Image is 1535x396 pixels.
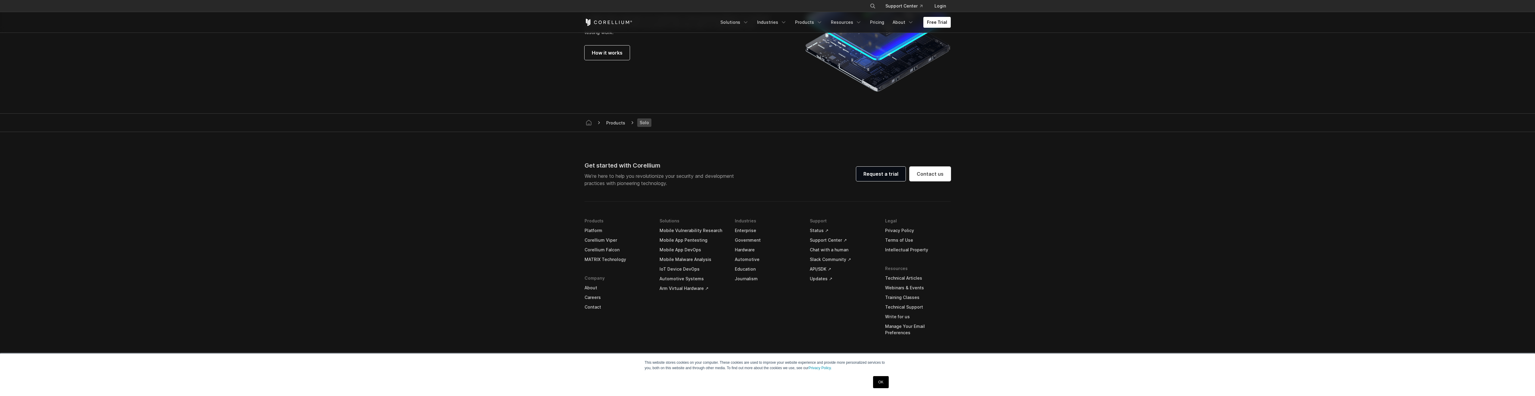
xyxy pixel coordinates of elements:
[810,245,875,255] a: Chat with a human
[885,293,951,302] a: Training Classes
[585,283,650,293] a: About
[885,322,951,338] a: Manage Your Email Preferences
[810,274,875,284] a: Updates ↗
[735,255,800,264] a: Automotive
[735,235,800,245] a: Government
[585,46,630,60] a: How it works
[735,274,800,284] a: Journalism
[809,366,832,370] a: Privacy Policy.
[930,1,951,11] a: Login
[604,120,628,126] div: Products
[583,118,594,127] a: Corellium home
[863,1,951,11] div: Navigation Menu
[885,245,951,255] a: Intellectual Property
[585,302,650,312] a: Contact
[585,255,650,264] a: MATRIX Technology
[585,293,650,302] a: Careers
[660,226,725,235] a: Mobile Vulnerability Research
[660,235,725,245] a: Mobile App Pentesting
[856,167,906,181] a: Request a trial
[753,17,790,28] a: Industries
[735,264,800,274] a: Education
[881,1,927,11] a: Support Center
[660,284,725,293] a: Arm Virtual Hardware ↗
[810,264,875,274] a: API/SDK ↗
[592,49,622,56] span: How it works
[585,19,632,26] a: Corellium Home
[585,245,650,255] a: Corellium Falcon
[885,302,951,312] a: Technical Support
[585,216,951,347] div: Navigation Menu
[885,283,951,293] a: Webinars & Events
[885,312,951,322] a: Write for us
[645,360,891,371] p: This website stores cookies on your computer. These cookies are used to improve your website expe...
[791,17,826,28] a: Products
[637,118,651,127] span: Solo
[827,17,865,28] a: Resources
[585,226,650,235] a: Platform
[660,245,725,255] a: Mobile App DevOps
[735,245,800,255] a: Hardware
[923,17,951,28] a: Free Trial
[660,255,725,264] a: Mobile Malware Analysis
[810,235,875,245] a: Support Center ↗
[735,226,800,235] a: Enterprise
[810,255,875,264] a: Slack Community ↗
[873,376,888,388] a: OK
[585,172,739,187] p: We’re here to help you revolutionize your security and development practices with pioneering tech...
[717,17,951,28] div: Navigation Menu
[604,119,628,127] span: Products
[866,17,888,28] a: Pricing
[717,17,752,28] a: Solutions
[889,17,917,28] a: About
[909,167,951,181] a: Contact us
[867,1,878,11] button: Search
[585,161,739,170] div: Get started with Corellium
[585,235,650,245] a: Corellium Viper
[660,274,725,284] a: Automotive Systems
[885,226,951,235] a: Privacy Policy
[885,235,951,245] a: Terms of Use
[660,264,725,274] a: IoT Device DevOps
[885,273,951,283] a: Technical Articles
[810,226,875,235] a: Status ↗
